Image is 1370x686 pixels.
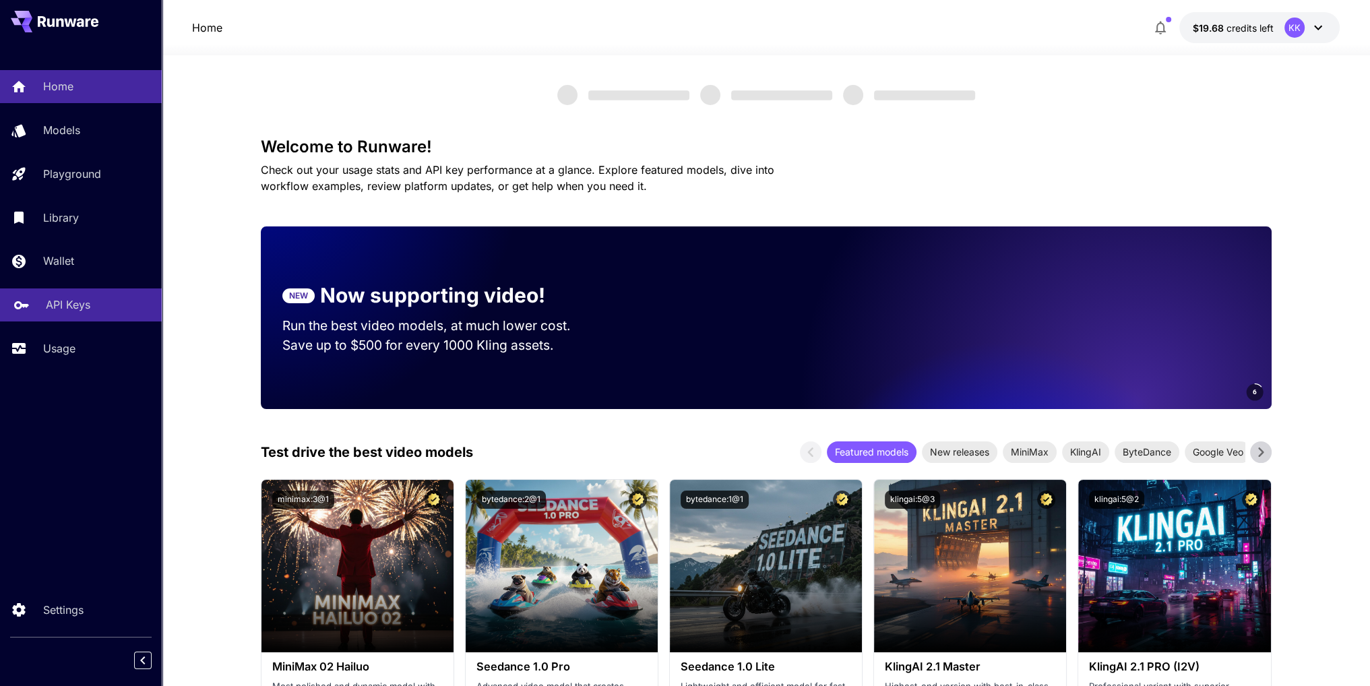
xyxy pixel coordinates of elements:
span: 6 [1253,387,1257,397]
div: KK [1284,18,1305,38]
span: New releases [922,445,997,459]
p: Wallet [43,253,74,269]
div: $19.6759 [1193,21,1274,35]
img: alt [670,480,862,652]
span: Google Veo [1185,445,1251,459]
p: Playground [43,166,101,182]
button: bytedance:2@1 [476,491,546,509]
div: Collapse sidebar [144,648,162,673]
p: Run the best video models, at much lower cost. [282,316,596,336]
button: klingai:5@2 [1089,491,1144,509]
p: Usage [43,340,75,356]
img: alt [261,480,454,652]
button: klingai:5@3 [885,491,940,509]
p: NEW [289,290,308,302]
a: Home [192,20,222,36]
img: alt [874,480,1066,652]
span: Check out your usage stats and API key performance at a glance. Explore featured models, dive int... [261,163,774,193]
span: Featured models [827,445,916,459]
div: KlingAI [1062,441,1109,463]
button: Collapse sidebar [134,652,152,669]
img: alt [1078,480,1270,652]
div: ByteDance [1115,441,1179,463]
h3: Seedance 1.0 Pro [476,660,647,673]
p: Home [43,78,73,94]
div: MiniMax [1003,441,1057,463]
button: Certified Model – Vetted for best performance and includes a commercial license. [833,491,851,509]
button: bytedance:1@1 [681,491,749,509]
span: MiniMax [1003,445,1057,459]
button: $19.6759KK [1179,12,1340,43]
button: Certified Model – Vetted for best performance and includes a commercial license. [1242,491,1260,509]
p: Now supporting video! [320,280,545,311]
nav: breadcrumb [192,20,222,36]
p: Test drive the best video models [261,442,473,462]
h3: Welcome to Runware! [261,137,1272,156]
p: Save up to $500 for every 1000 Kling assets. [282,336,596,355]
span: $19.68 [1193,22,1226,34]
p: Library [43,210,79,226]
button: Certified Model – Vetted for best performance and includes a commercial license. [629,491,647,509]
p: Settings [43,602,84,618]
h3: MiniMax 02 Hailuo [272,660,443,673]
h3: KlingAI 2.1 Master [885,660,1055,673]
span: KlingAI [1062,445,1109,459]
div: New releases [922,441,997,463]
img: alt [466,480,658,652]
p: API Keys [46,297,90,313]
span: credits left [1226,22,1274,34]
div: Featured models [827,441,916,463]
h3: Seedance 1.0 Lite [681,660,851,673]
button: Certified Model – Vetted for best performance and includes a commercial license. [425,491,443,509]
span: ByteDance [1115,445,1179,459]
div: Google Veo [1185,441,1251,463]
p: Models [43,122,80,138]
button: Certified Model – Vetted for best performance and includes a commercial license. [1037,491,1055,509]
button: minimax:3@1 [272,491,334,509]
h3: KlingAI 2.1 PRO (I2V) [1089,660,1259,673]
